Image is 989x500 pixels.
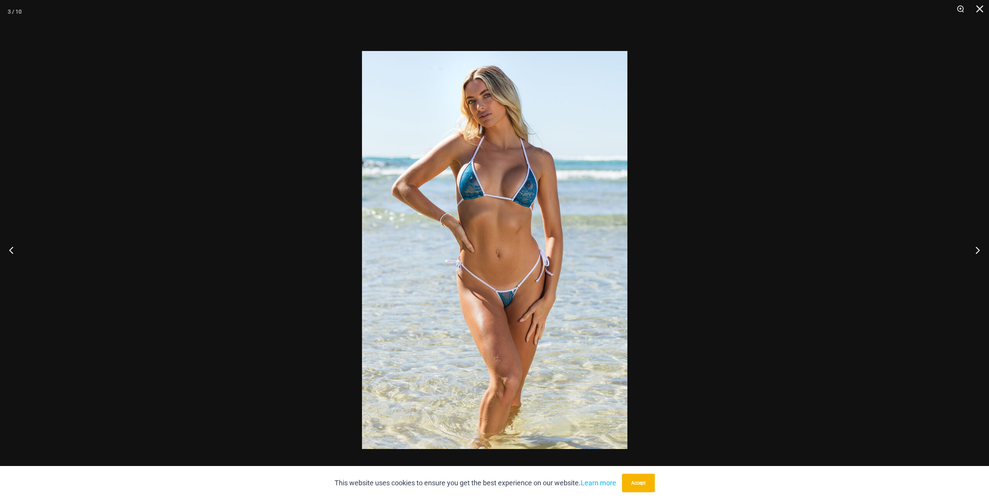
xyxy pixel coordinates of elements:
[362,51,627,449] img: Waves Breaking Ocean 312 Top 456 Bottom 01
[622,474,655,492] button: Accept
[960,231,989,269] button: Next
[335,477,616,489] p: This website uses cookies to ensure you get the best experience on our website.
[581,479,616,487] a: Learn more
[8,6,22,17] div: 3 / 10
